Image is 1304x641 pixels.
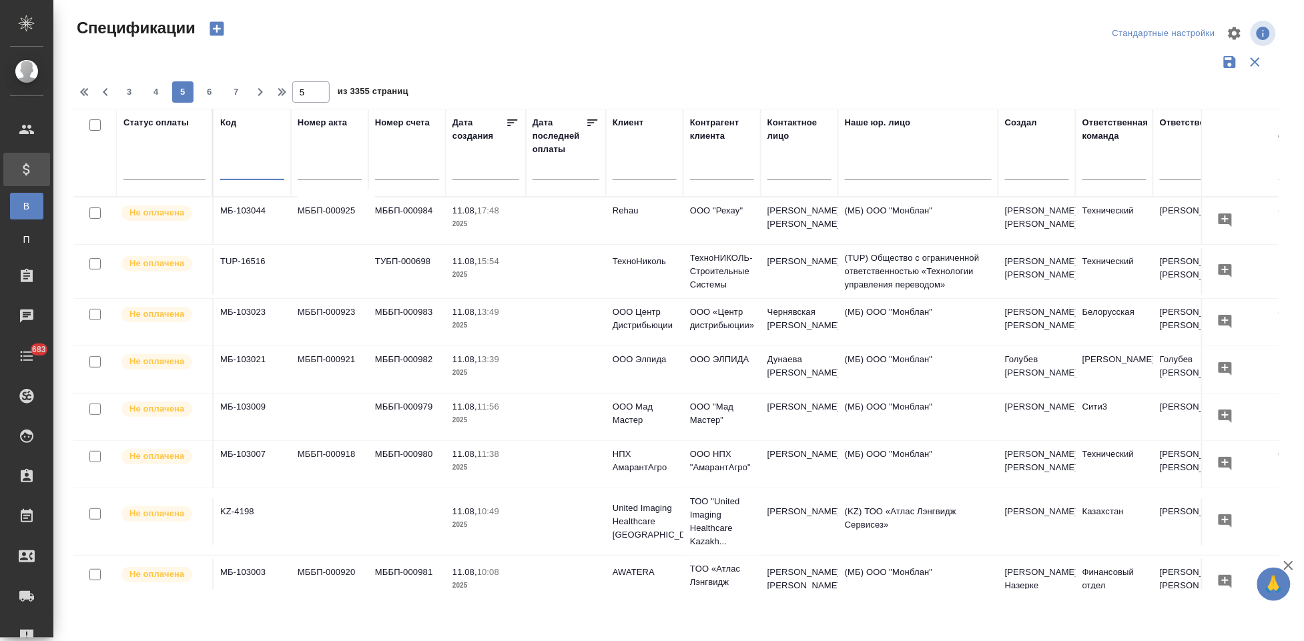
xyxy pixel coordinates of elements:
[998,394,1076,440] td: [PERSON_NAME]
[1153,346,1231,393] td: Голубев [PERSON_NAME]
[24,343,54,356] span: 683
[1153,197,1231,244] td: [PERSON_NAME]
[220,116,236,129] div: Код
[368,197,446,244] td: МББП-000984
[129,307,184,321] p: Не оплачена
[690,251,754,291] p: ТехноНИКОЛЬ-Строительные Системы
[368,394,446,440] td: МББП-000979
[761,394,838,440] td: [PERSON_NAME]
[477,449,499,459] p: 11:38
[613,566,677,579] p: AWATERA
[845,116,911,129] div: Наше юр. лицо
[129,450,184,463] p: Не оплачена
[690,204,754,217] p: ООО "Рехау"
[338,83,408,103] span: из 3355 страниц
[998,299,1076,346] td: [PERSON_NAME] [PERSON_NAME]
[199,81,220,103] button: 6
[452,414,519,427] p: 2025
[761,559,838,606] td: [PERSON_NAME] [PERSON_NAME]
[291,559,368,606] td: МББП-000920
[998,197,1076,244] td: [PERSON_NAME] [PERSON_NAME]
[452,449,477,459] p: 11.08,
[452,366,519,380] p: 2025
[998,346,1076,393] td: Голубев [PERSON_NAME]
[838,441,998,488] td: (МБ) ООО "Монблан"
[226,85,247,99] span: 7
[690,495,754,548] p: ТОО "United Imaging Healthcare Kazakh...
[690,562,754,602] p: TОО «Атлас Лэнгвидж Сервисез»
[129,206,184,219] p: Не оплачена
[3,340,50,373] a: 683
[1109,23,1219,44] div: split button
[452,579,519,592] p: 2025
[838,498,998,545] td: (KZ) ТОО «Атлас Лэнгвидж Сервисез»
[998,248,1076,295] td: [PERSON_NAME] [PERSON_NAME]
[838,346,998,393] td: (МБ) ООО "Монблан"
[477,256,499,266] p: 15:54
[838,559,998,606] td: (МБ) ООО "Монблан"
[761,248,838,295] td: [PERSON_NAME]
[613,448,677,474] p: НПХ АмарантАгро
[129,568,184,581] p: Не оплачена
[767,116,832,143] div: Контактное лицо
[1243,49,1268,75] button: Сбросить фильтры
[452,116,506,143] div: Дата создания
[214,498,291,545] td: KZ-4198
[838,394,998,440] td: (МБ) ООО "Монблан"
[761,498,838,545] td: [PERSON_NAME]
[214,394,291,440] td: МБ-103009
[368,346,446,393] td: МББП-000982
[690,116,754,143] div: Контрагент клиента
[1153,299,1231,346] td: [PERSON_NAME] [PERSON_NAME]
[226,81,247,103] button: 7
[613,353,677,366] p: ООО Элпида
[214,248,291,295] td: TUP-16516
[1257,568,1291,601] button: 🙏
[10,193,43,219] a: В
[452,319,519,332] p: 2025
[838,197,998,244] td: (МБ) ООО "Монблан"
[291,299,368,346] td: МББП-000923
[1076,498,1153,545] td: Казахстан
[761,197,838,244] td: [PERSON_NAME] [PERSON_NAME]
[368,441,446,488] td: МББП-000980
[17,199,37,213] span: В
[690,448,754,474] p: ООО НПХ "АмарантАгро"
[690,400,754,427] p: ООО "Мад Мастер"
[477,205,499,215] p: 17:48
[1076,559,1153,606] td: Финансовый отдел
[199,85,220,99] span: 6
[613,305,677,332] p: ООО Центр Дистрибьюции
[452,402,477,412] p: 11.08,
[1217,49,1243,75] button: Сохранить фильтры
[145,81,167,103] button: 4
[214,441,291,488] td: МБ-103007
[17,233,37,246] span: П
[291,441,368,488] td: МББП-000918
[1076,299,1153,346] td: Белорусская
[613,400,677,427] p: ООО Мад Мастер
[368,248,446,295] td: ТУБП-000698
[477,354,499,364] p: 13:39
[375,116,430,129] div: Номер счета
[761,441,838,488] td: [PERSON_NAME]
[291,346,368,393] td: МББП-000921
[452,217,519,231] p: 2025
[1076,248,1153,295] td: Технический
[145,85,167,99] span: 4
[690,305,754,332] p: ООО «Центр дистрибьюции»
[368,299,446,346] td: МББП-000983
[452,205,477,215] p: 11.08,
[998,559,1076,606] td: [PERSON_NAME] Назерке
[533,116,586,156] div: Дата последней оплаты
[1153,441,1231,488] td: [PERSON_NAME] [PERSON_NAME]
[73,17,196,39] span: Спецификации
[10,226,43,253] a: П
[291,197,368,244] td: МББП-000925
[214,559,291,606] td: МБ-103003
[452,506,477,516] p: 11.08,
[761,346,838,393] td: Дунаева [PERSON_NAME]
[129,257,184,270] p: Не оплачена
[1219,17,1251,49] span: Настроить таблицу
[1076,197,1153,244] td: Технический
